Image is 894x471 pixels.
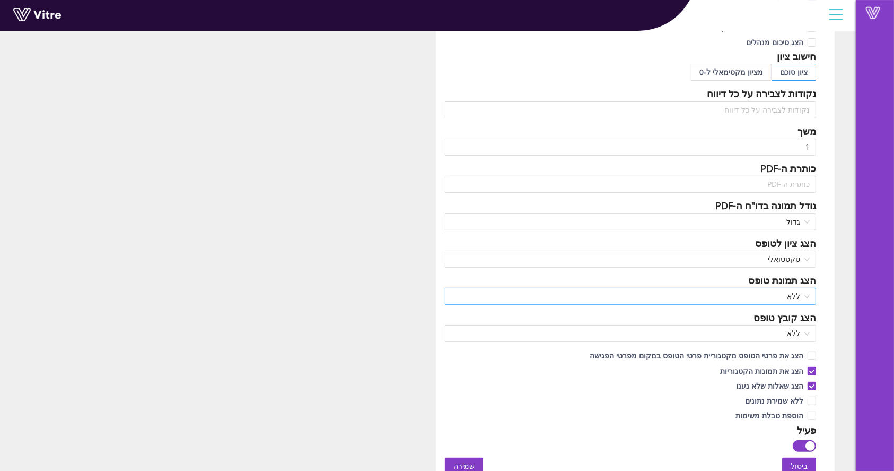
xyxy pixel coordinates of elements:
[445,139,816,156] input: משך
[777,49,816,64] div: חישוב ציון
[748,273,816,288] div: הצג תמונת טופס
[699,67,763,77] span: מציון מקסימאלי ל-0
[445,101,816,118] input: נקודות לצבירה על כל דיווח
[451,326,810,341] span: ללא
[585,350,808,361] span: הצג את פרטי הטופס מקטגוריית פרטי הטופס במקום מפרטי הפגישה
[676,22,808,32] span: אפשר יצירה של טופס נוסף מאותו הסוג
[753,310,816,325] div: הצג קובץ טופס
[451,288,810,304] span: ללא
[731,410,808,421] span: הוספת טבלת משימות
[797,423,816,438] div: פעיל
[780,67,808,77] span: ציון סוכם
[451,214,810,230] span: גדול
[755,236,816,251] div: הצג ציון לטופס
[715,198,816,213] div: גודל תמונה בדו"ח ה-PDF
[707,86,816,101] div: נקודות לצבירה על כל דיווח
[797,124,816,139] div: משך
[742,37,808,47] span: הצג סיכום מנהלים
[451,251,810,267] span: טקסטואלי
[760,161,816,176] div: כותרת ה-PDF
[716,366,808,376] span: הצג את תמונות הקטגוריות
[732,381,808,391] span: הצג שאלות שלא נענו
[445,176,816,193] input: כותרת ה-PDF
[741,396,808,406] span: ללא שמירת נתונים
